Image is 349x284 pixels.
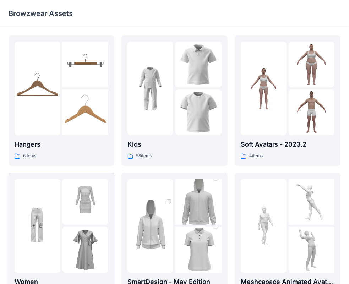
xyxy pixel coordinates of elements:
[289,42,334,87] img: folder 2
[9,9,73,18] p: Browzwear Assets
[175,168,221,236] img: folder 2
[62,179,108,225] img: folder 2
[175,42,221,87] img: folder 2
[23,152,36,160] p: 6 items
[249,152,263,160] p: 4 items
[121,35,227,166] a: folder 1folder 2folder 3Kids58items
[241,66,287,111] img: folder 1
[62,42,108,87] img: folder 2
[241,140,334,149] p: Soft Avatars - 2023.2
[289,227,334,273] img: folder 3
[15,140,108,149] p: Hangers
[9,35,114,166] a: folder 1folder 2folder 3Hangers6items
[136,152,152,160] p: 58 items
[127,191,173,260] img: folder 1
[15,203,60,248] img: folder 1
[127,140,221,149] p: Kids
[289,179,334,225] img: folder 2
[62,227,108,273] img: folder 3
[235,35,340,166] a: folder 1folder 2folder 3Soft Avatars - 2023.24items
[289,89,334,135] img: folder 3
[15,66,60,111] img: folder 1
[127,66,173,111] img: folder 1
[175,89,221,135] img: folder 3
[62,89,108,135] img: folder 3
[241,203,287,248] img: folder 1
